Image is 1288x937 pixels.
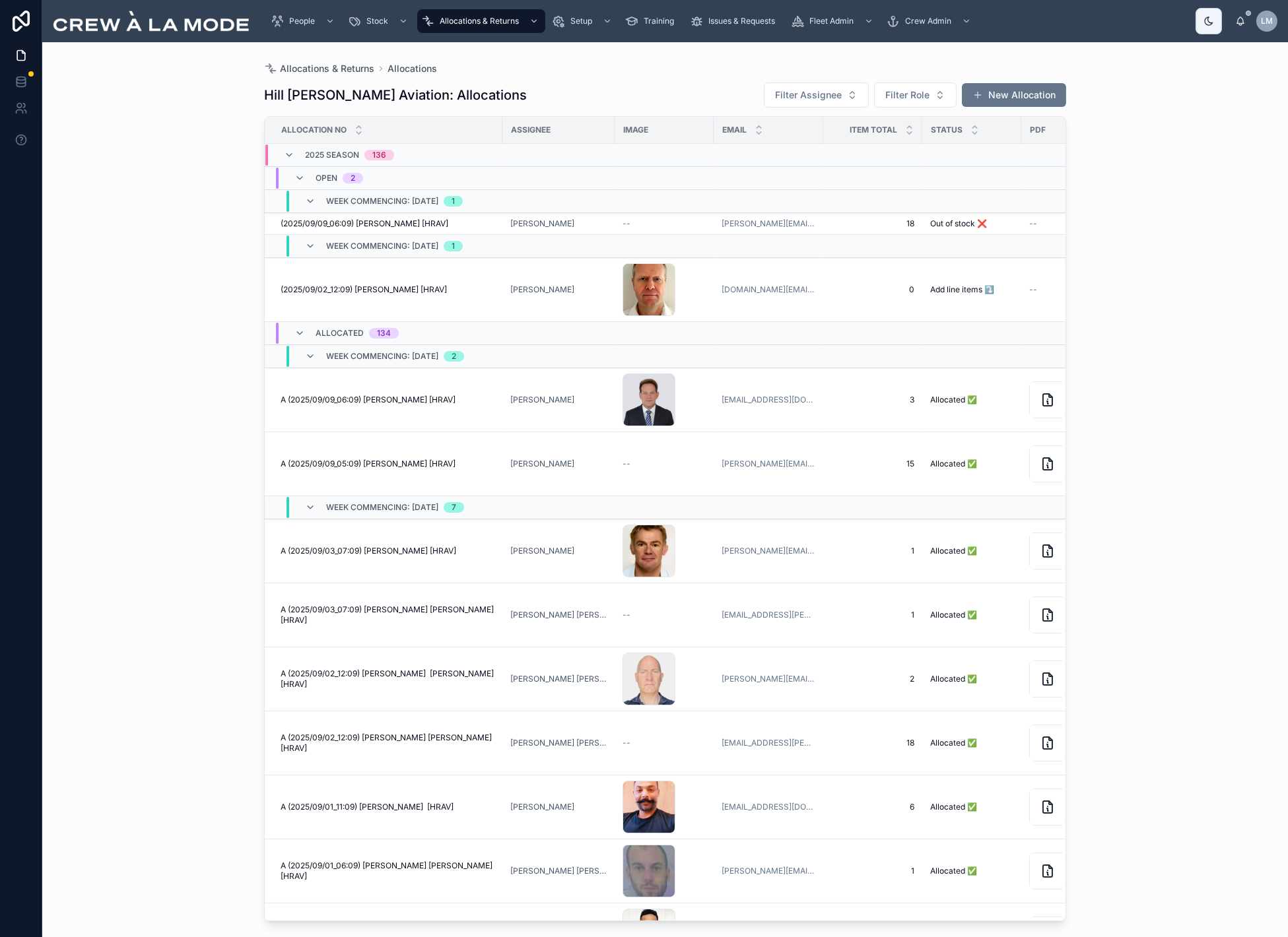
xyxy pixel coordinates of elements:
[930,674,977,684] span: Allocated ✅
[388,62,437,75] a: Allocations
[623,459,630,469] span: --
[281,395,494,405] a: A (2025/09/09_06:09) [PERSON_NAME] [HRAV]
[831,674,914,684] span: 2
[1261,16,1273,26] span: LM
[831,610,914,620] a: 1
[930,802,1013,812] a: Allocated ✅
[281,802,454,812] span: A (2025/09/01_11:09) [PERSON_NAME] [HRAV]
[930,459,1013,469] a: Allocated ✅
[510,866,607,876] a: [PERSON_NAME] [PERSON_NAME]
[931,125,963,135] span: Status
[452,196,455,207] div: 1
[831,546,914,556] span: 1
[281,546,494,556] a: A (2025/09/03_07:09) [PERSON_NAME] [HRAV]
[722,738,815,748] a: [EMAIL_ADDRESS][PERSON_NAME][DOMAIN_NAME]
[831,395,914,405] span: 3
[883,9,978,33] a: Crew Admin
[281,459,494,469] a: A (2025/09/09_05:09) [PERSON_NAME] [HRAV]
[831,218,914,229] a: 18
[787,9,880,33] a: Fleet Admin
[623,459,706,469] a: --
[962,83,1066,107] button: New Allocation
[377,328,391,339] div: 134
[722,866,815,876] a: [PERSON_NAME][EMAIL_ADDRESS][DOMAIN_NAME]
[344,9,415,33] a: Stock
[281,668,494,690] a: A (2025/09/02_12:09) [PERSON_NAME] [PERSON_NAME] [HRAV]
[510,395,607,405] a: [PERSON_NAME]
[510,284,574,295] span: [PERSON_NAME]
[281,604,494,626] span: A (2025/09/03_07:09) [PERSON_NAME] [PERSON_NAME] [HRAV]
[510,218,574,229] a: [PERSON_NAME]
[722,674,815,684] a: [PERSON_NAME][EMAIL_ADDRESS][PERSON_NAME][DOMAIN_NAME]
[930,674,1013,684] a: Allocated ✅
[722,802,815,812] a: [EMAIL_ADDRESS][DOMAIN_NAME]
[930,802,977,812] span: Allocated ✅
[930,284,1013,295] a: Add line items ⤵️
[930,546,1013,556] a: Allocated ✅
[623,610,706,620] a: --
[708,16,775,26] span: Issues & Requests
[510,284,607,295] a: [PERSON_NAME]
[510,546,574,556] span: [PERSON_NAME]
[722,125,747,135] span: Email
[366,16,388,26] span: Stock
[281,860,494,882] span: A (2025/09/01_06:09) [PERSON_NAME] [PERSON_NAME] [HRAV]
[548,9,619,33] a: Setup
[764,82,869,108] button: Select Button
[267,9,341,33] a: People
[930,284,994,295] span: Add line items ⤵️
[326,502,438,513] span: Week Commencing: [DATE]
[644,16,674,26] span: Training
[326,196,438,207] span: Week Commencing: [DATE]
[452,241,455,251] div: 1
[930,218,1013,229] a: Out of stock ❌
[930,546,977,556] span: Allocated ✅
[452,351,456,362] div: 2
[510,802,574,812] a: [PERSON_NAME]
[510,738,607,748] a: [PERSON_NAME] [PERSON_NAME]
[905,16,951,26] span: Crew Admin
[281,732,494,754] a: A (2025/09/02_12:09) [PERSON_NAME] [PERSON_NAME] [HRAV]
[831,459,914,469] a: 15
[53,11,250,32] img: App logo
[351,173,355,183] div: 2
[831,802,914,812] a: 6
[722,610,815,620] a: [EMAIL_ADDRESS][PERSON_NAME][DOMAIN_NAME]
[281,284,494,295] a: (2025/09/02_12:09) [PERSON_NAME] [HRAV]
[452,502,456,513] div: 7
[930,738,1013,748] a: Allocated ✅
[570,16,592,26] span: Setup
[722,284,815,295] a: [DOMAIN_NAME][EMAIL_ADDRESS][DOMAIN_NAME]
[281,218,494,229] a: (2025/09/09_06:09) [PERSON_NAME] [HRAV]
[316,328,364,339] span: Allocated
[930,738,977,748] span: Allocated ✅
[510,610,607,620] a: [PERSON_NAME] [PERSON_NAME]
[930,459,977,469] span: Allocated ✅
[281,218,448,229] span: (2025/09/09_06:09) [PERSON_NAME] [HRAV]
[930,395,977,405] span: Allocated ✅
[831,866,914,876] a: 1
[930,218,987,229] span: Out of stock ❌
[305,150,359,160] span: 2025 Season
[281,395,456,405] span: A (2025/09/09_06:09) [PERSON_NAME] [HRAV]
[372,150,386,160] div: 136
[850,125,897,135] span: Item Total
[930,610,977,620] span: Allocated ✅
[510,395,574,405] a: [PERSON_NAME]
